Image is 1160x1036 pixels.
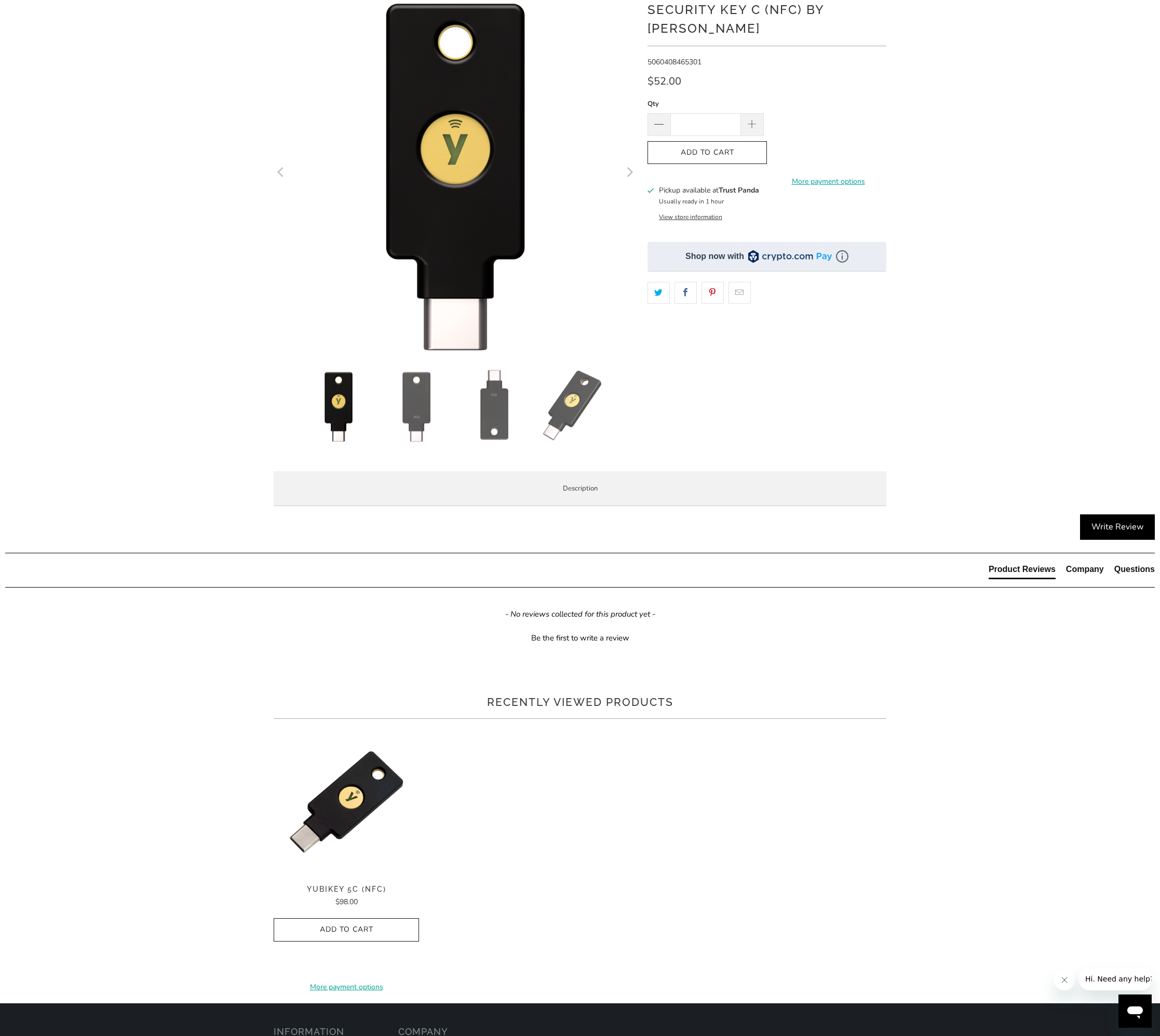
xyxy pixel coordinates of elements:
iframe: Button to launch messaging window [1118,994,1152,1028]
a: Share this on Facebook [675,282,697,304]
div: Reviews Tabs [989,564,1155,584]
label: Qty [648,98,764,110]
em: - No reviews collected for this product yet - [505,609,655,620]
div: Be the first to write a review [531,633,629,644]
button: Add to Cart [648,141,767,165]
img: Security Key C (NFC) by Yubico - Trust Panda [302,370,375,442]
div: Be the first to write a review [5,630,1155,644]
b: Trust Panda [719,185,759,195]
img: Security Key C (NFC) by Yubico - Trust Panda [536,370,609,442]
span: $52.00 [648,74,681,88]
a: Email this to a friend [729,282,751,304]
a: Share this on Pinterest [702,282,724,304]
span: YubiKey 5C (NFC) [274,885,419,894]
small: Usually ready in 1 hour [659,197,724,206]
span: Hi. Need any help? [6,7,75,16]
a: More payment options [770,176,886,187]
iframe: Reviews Widget [648,322,886,356]
h2: Recently viewed products [274,694,886,711]
a: Share this on Twitter [648,282,670,304]
div: Write Review [1080,514,1155,540]
span: Add to Cart [658,148,756,157]
a: More payment options [274,982,419,993]
img: Security Key C (NFC) by Yubico - Trust Panda [380,370,453,442]
iframe: Message from company [1079,967,1152,990]
img: Security Key C (NFC) by Yubico - Trust Panda [458,370,531,442]
div: Questions [1114,564,1155,575]
h3: Pickup available at [659,185,759,196]
div: Shop now with [685,251,744,262]
div: Product Reviews [989,564,1056,575]
button: View store information [659,213,722,221]
span: Add to Cart [285,925,408,934]
span: $98.00 [335,897,358,907]
button: Add to Cart [274,918,419,942]
div: Company [1066,564,1104,575]
iframe: Close message [1054,970,1075,990]
span: 5060408465301 [648,57,702,67]
label: Description [274,471,886,506]
a: YubiKey 5C (NFC) $98.00 [274,885,419,908]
